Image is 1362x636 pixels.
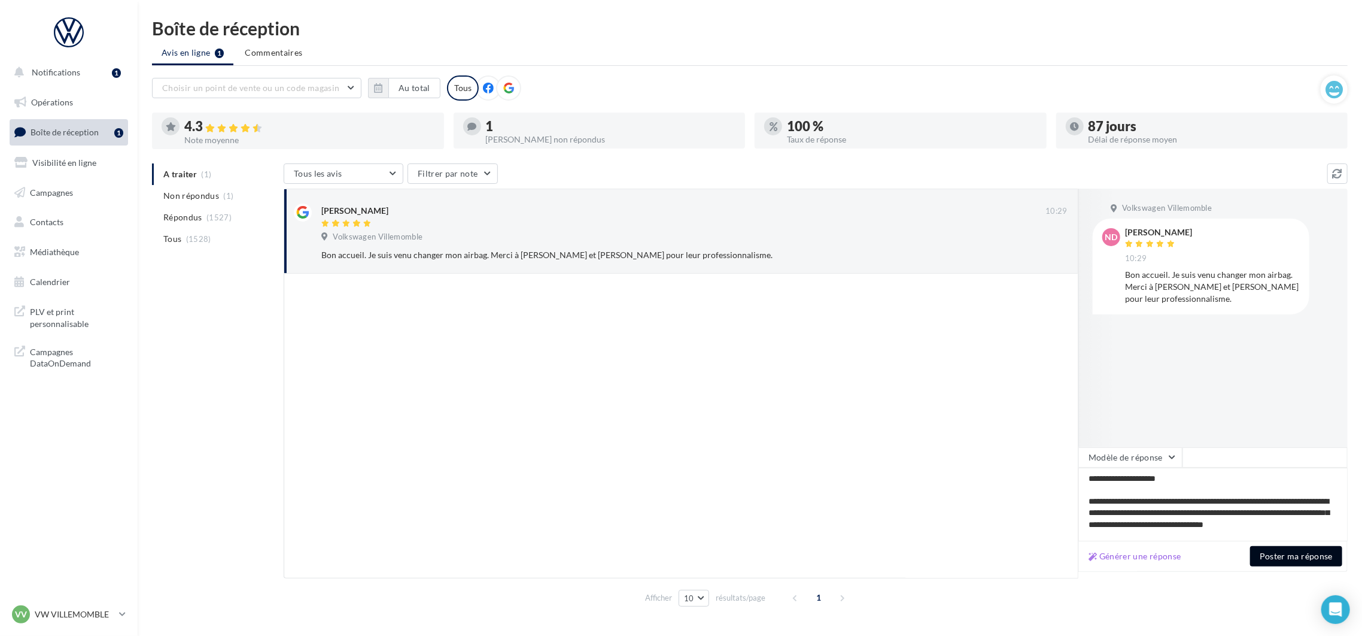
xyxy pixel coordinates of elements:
[7,269,130,295] a: Calendrier
[163,233,181,245] span: Tous
[184,120,434,134] div: 4.3
[163,190,219,202] span: Non répondus
[1078,447,1182,468] button: Modèle de réponse
[10,603,128,626] a: VV VW VILLEMOMBLE
[368,78,440,98] button: Au total
[1045,206,1068,217] span: 10:29
[30,187,73,197] span: Campagnes
[30,304,123,329] span: PLV et print personnalisable
[7,150,130,175] a: Visibilité en ligne
[35,608,114,620] p: VW VILLEMOMBLE
[1321,595,1350,624] div: Open Intercom Messenger
[1084,549,1186,564] button: Générer une réponse
[114,128,123,138] div: 1
[245,47,302,59] span: Commentaires
[1125,253,1147,264] span: 10:29
[333,232,422,243] span: Volkswagen Villemomble
[1089,135,1339,144] div: Délai de réponse moyen
[787,120,1037,133] div: 100 %
[1125,269,1300,305] div: Bon accueil. Je suis venu changer mon airbag. Merci à [PERSON_NAME] et [PERSON_NAME] pour leur pr...
[15,608,27,620] span: VV
[7,240,130,265] a: Médiathèque
[716,592,765,604] span: résultats/page
[7,60,126,85] button: Notifications 1
[321,249,990,261] div: Bon accueil. Je suis venu changer mon airbag. Merci à [PERSON_NAME] et [PERSON_NAME] pour leur pr...
[684,593,694,603] span: 10
[787,135,1037,144] div: Taux de réponse
[321,205,388,217] div: [PERSON_NAME]
[112,68,121,78] div: 1
[408,163,498,184] button: Filtrer par note
[388,78,440,98] button: Au total
[486,135,736,144] div: [PERSON_NAME] non répondus
[30,344,123,370] span: Campagnes DataOnDemand
[810,588,829,607] span: 1
[30,217,63,227] span: Contacts
[31,97,73,107] span: Opérations
[1089,120,1339,133] div: 87 jours
[294,168,342,178] span: Tous les avis
[30,277,70,287] span: Calendrier
[7,90,130,115] a: Opérations
[224,191,234,201] span: (1)
[186,234,211,244] span: (1528)
[32,67,80,77] span: Notifications
[7,299,130,334] a: PLV et print personnalisable
[184,136,434,144] div: Note moyenne
[30,247,79,257] span: Médiathèque
[7,180,130,205] a: Campagnes
[1125,228,1192,237] div: [PERSON_NAME]
[1250,546,1342,567] button: Poster ma réponse
[679,590,709,607] button: 10
[7,119,130,145] a: Boîte de réception1
[152,19,1348,37] div: Boîte de réception
[163,211,202,223] span: Répondus
[31,127,99,137] span: Boîte de réception
[206,213,232,222] span: (1527)
[1105,231,1118,243] span: ND
[1122,203,1212,214] span: Volkswagen Villemomble
[162,83,339,93] span: Choisir un point de vente ou un code magasin
[7,210,130,235] a: Contacts
[645,592,672,604] span: Afficher
[284,163,403,184] button: Tous les avis
[7,339,130,374] a: Campagnes DataOnDemand
[152,78,361,98] button: Choisir un point de vente ou un code magasin
[486,120,736,133] div: 1
[32,158,96,168] span: Visibilité en ligne
[447,75,479,101] div: Tous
